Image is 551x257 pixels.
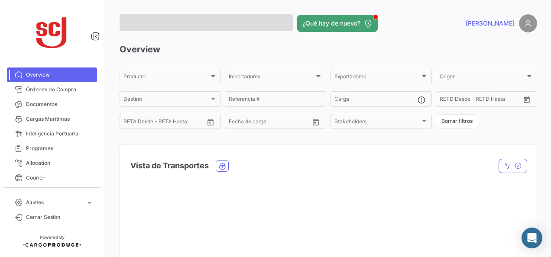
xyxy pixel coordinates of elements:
button: Open calendar [204,116,217,128]
span: Producto [123,75,209,81]
a: Cargas Marítimas [7,112,97,126]
span: Overview [26,71,94,79]
span: [PERSON_NAME] [466,19,515,28]
span: Cerrar Sesión [26,213,94,221]
h3: Overview [120,43,537,55]
div: Abrir Intercom Messenger [522,228,542,248]
a: Inteligencia Portuaria [7,126,97,141]
button: ¿Qué hay de nuevo? [297,15,378,32]
a: Allocation [7,156,97,170]
h4: Vista de Transportes [130,160,209,172]
img: scj_logo1.svg [30,10,74,54]
span: ¿Qué hay de nuevo? [302,19,360,28]
input: Desde [229,120,244,126]
input: Desde [123,120,139,126]
button: Borrar filtros [436,114,478,128]
a: Documentos [7,97,97,112]
span: Exportadores [334,75,420,81]
span: Importadores [229,75,314,81]
a: Programas [7,141,97,156]
a: Overview [7,67,97,82]
span: Inteligencia Portuaria [26,130,94,138]
button: Open calendar [520,93,533,106]
span: Documentos [26,100,94,108]
input: Hasta [461,97,500,103]
a: Órdenes de Compra [7,82,97,97]
button: Ocean [216,161,228,171]
input: Hasta [250,120,289,126]
span: Courier [26,174,94,182]
img: placeholder-user.png [519,14,537,32]
span: Stakeholders [334,120,420,126]
a: Courier [7,170,97,185]
input: Hasta [145,120,184,126]
span: Allocation [26,159,94,167]
span: Programas [26,145,94,152]
button: Open calendar [309,116,322,128]
span: Destino [123,97,209,103]
span: Cargas Marítimas [26,115,94,123]
span: Origen [440,75,525,81]
span: Ajustes [26,199,82,206]
span: expand_more [86,199,94,206]
input: Desde [440,97,455,103]
span: Órdenes de Compra [26,86,94,93]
